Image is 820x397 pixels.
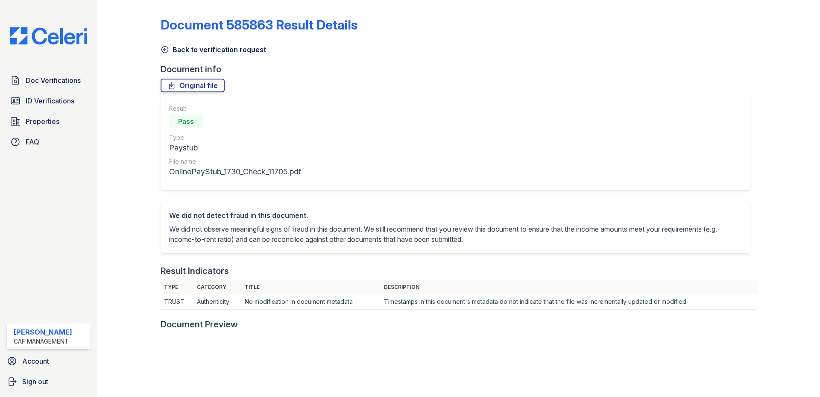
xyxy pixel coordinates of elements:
[381,280,757,294] th: Description
[161,79,225,92] a: Original file
[169,224,741,244] p: We did not observe meaningful signs of fraud in this document. We still recommend that you review...
[161,265,229,277] div: Result Indicators
[169,133,301,142] div: Type
[26,96,74,106] span: ID Verifications
[161,44,266,55] a: Back to verification request
[169,157,301,166] div: File name
[7,72,91,89] a: Doc Verifications
[3,27,94,44] img: CE_Logo_Blue-a8612792a0a2168367f1c8372b55b34899dd931a85d93a1a3d3e32e68fde9ad4.png
[3,373,94,390] a: Sign out
[161,63,757,75] div: Document info
[193,294,241,310] td: Authenticity
[169,104,301,113] div: Result
[169,142,301,154] div: Paystub
[161,294,194,310] td: TRUST
[241,280,381,294] th: Title
[14,337,72,346] div: CAF Management
[7,133,91,150] a: FAQ
[22,376,48,387] span: Sign out
[26,116,59,126] span: Properties
[161,280,194,294] th: Type
[169,115,203,128] div: Pass
[7,113,91,130] a: Properties
[169,210,741,221] div: We did not detect fraud in this document.
[26,137,39,147] span: FAQ
[3,353,94,370] a: Account
[161,318,238,330] div: Document Preview
[193,280,241,294] th: Category
[26,75,81,85] span: Doc Verifications
[7,92,91,109] a: ID Verifications
[241,294,381,310] td: No modification in document metadata
[22,356,49,366] span: Account
[169,166,301,178] div: OnlinePayStub_1730_Check_11705.pdf
[381,294,757,310] td: Timestamps in this document's metadata do not indicate that the file was incrementally updated or...
[161,17,357,32] a: Document 585863 Result Details
[14,327,72,337] div: [PERSON_NAME]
